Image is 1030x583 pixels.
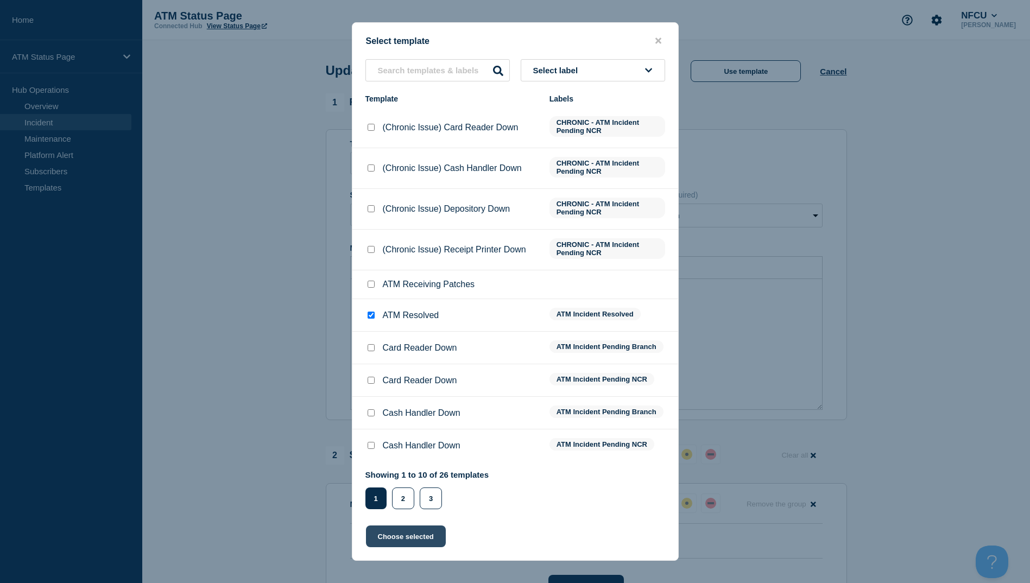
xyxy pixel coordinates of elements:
span: Select label [533,66,583,75]
span: CHRONIC - ATM Incident Pending NCR [549,157,665,178]
p: Card Reader Down [383,376,457,385]
p: (Chronic Issue) Receipt Printer Down [383,245,526,255]
div: Select template [352,36,678,46]
span: ATM Incident Pending Branch [549,340,664,353]
div: Labels [549,94,665,103]
input: Cash Handler Down checkbox [368,409,375,416]
input: (Chronic Issue) Receipt Printer Down checkbox [368,246,375,253]
input: ATM Receiving Patches checkbox [368,281,375,288]
span: CHRONIC - ATM Incident Pending NCR [549,238,665,259]
p: (Chronic Issue) Depository Down [383,204,510,214]
input: Card Reader Down checkbox [368,344,375,351]
button: Choose selected [366,525,446,547]
p: Cash Handler Down [383,408,460,418]
span: ATM Incident Pending NCR [549,438,654,451]
p: Card Reader Down [383,343,457,353]
button: 2 [392,487,414,509]
input: Cash Handler Down checkbox [368,442,375,449]
p: (Chronic Issue) Cash Handler Down [383,163,522,173]
input: ATM Resolved checkbox [368,312,375,319]
p: ATM Resolved [383,310,439,320]
button: 3 [420,487,442,509]
p: (Chronic Issue) Card Reader Down [383,123,519,132]
input: Search templates & labels [365,59,510,81]
span: CHRONIC - ATM Incident Pending NCR [549,116,665,137]
span: ATM Incident Pending Branch [549,405,664,418]
span: CHRONIC - ATM Incident Pending NCR [549,198,665,218]
button: Select label [521,59,665,81]
p: Cash Handler Down [383,441,460,451]
input: (Chronic Issue) Card Reader Down checkbox [368,124,375,131]
button: 1 [365,487,387,509]
span: ATM Incident Resolved [549,308,641,320]
p: ATM Receiving Patches [383,280,475,289]
div: Template [365,94,539,103]
input: (Chronic Issue) Depository Down checkbox [368,205,375,212]
input: (Chronic Issue) Cash Handler Down checkbox [368,164,375,172]
button: close button [652,36,665,46]
p: Showing 1 to 10 of 26 templates [365,470,489,479]
span: ATM Incident Pending NCR [549,373,654,385]
input: Card Reader Down checkbox [368,377,375,384]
